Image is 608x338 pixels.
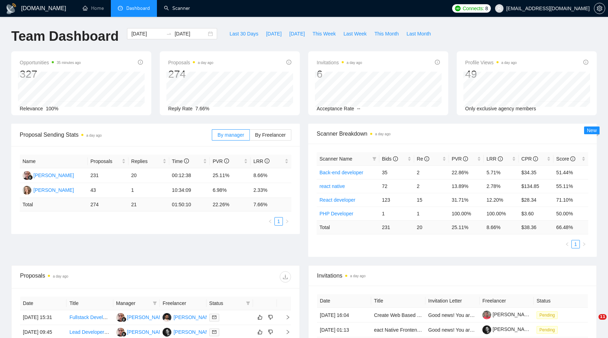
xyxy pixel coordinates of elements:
[375,132,391,136] time: a day ago
[213,158,229,164] span: PVR
[465,58,517,67] span: Profile Views
[151,298,158,308] span: filter
[463,156,468,161] span: info-circle
[563,240,571,248] li: Previous Page
[69,314,171,320] a: Fullstack Developer for Web App Development
[160,297,206,310] th: Freelancer
[20,106,43,111] span: Relevance
[417,156,430,162] span: Re
[163,328,171,337] img: BS
[226,28,262,39] button: Last 30 Days
[90,157,120,165] span: Proposals
[266,30,281,38] span: [DATE]
[33,171,74,179] div: [PERSON_NAME]
[28,175,33,180] img: gigradar-bm.png
[210,198,251,212] td: 22.26 %
[20,310,66,325] td: [DATE] 15:31
[266,328,275,336] button: dislike
[594,3,605,14] button: setting
[565,242,569,246] span: left
[169,168,210,183] td: 00:12:38
[127,313,167,321] div: [PERSON_NAME]
[128,198,169,212] td: 21
[497,6,502,11] span: user
[317,308,371,323] td: [DATE] 16:04
[33,186,74,194] div: [PERSON_NAME]
[128,155,169,168] th: Replies
[121,332,126,337] img: gigradar-bm.png
[379,207,414,220] td: 1
[126,5,150,11] span: Dashboard
[289,30,305,38] span: [DATE]
[255,132,286,138] span: By Freelancer
[266,217,274,226] button: left
[556,156,575,162] span: Score
[86,134,102,137] time: a day ago
[570,156,575,161] span: info-circle
[168,58,213,67] span: Proposals
[379,179,414,193] td: 72
[425,294,480,308] th: Invitation Letter
[212,315,216,319] span: mail
[118,6,123,11] span: dashboard
[116,313,125,322] img: AU
[251,183,291,198] td: 2.33%
[283,217,291,226] li: Next Page
[519,220,553,234] td: $ 38.36
[258,314,262,320] span: like
[406,30,431,38] span: Last Month
[382,156,398,162] span: Bids
[116,329,167,334] a: AU[PERSON_NAME]
[371,294,425,308] th: Title
[280,274,291,280] span: download
[195,106,209,111] span: 7.66%
[173,328,214,336] div: [PERSON_NAME]
[594,6,605,11] a: setting
[317,294,371,308] th: Date
[53,274,68,278] time: a day ago
[449,193,484,207] td: 31.71%
[83,5,104,11] a: homeHome
[480,294,534,308] th: Freelancer
[209,299,243,307] span: Status
[138,60,143,65] span: info-circle
[414,193,449,207] td: 15
[350,274,366,278] time: a day ago
[553,193,588,207] td: 71.10%
[435,60,440,65] span: info-circle
[537,327,560,332] a: Pending
[393,156,398,161] span: info-circle
[163,329,214,334] a: BS[PERSON_NAME]
[20,297,66,310] th: Date
[198,61,213,65] time: a day ago
[11,28,119,45] h1: Team Dashboard
[414,179,449,193] td: 2
[582,242,586,246] span: right
[217,132,244,138] span: By manager
[379,193,414,207] td: 123
[449,179,484,193] td: 13.89%
[163,313,171,322] img: AT
[482,326,533,332] a: [PERSON_NAME]
[463,5,484,12] span: Connects:
[485,5,488,12] span: 8
[452,156,468,162] span: PVR
[484,179,519,193] td: 2.78%
[23,172,74,178] a: AU[PERSON_NAME]
[484,220,519,234] td: 8.66 %
[153,301,157,305] span: filter
[256,328,264,336] button: like
[414,207,449,220] td: 1
[121,317,126,322] img: gigradar-bm.png
[374,312,504,318] a: Create Web Based Software to manage property vacancies
[128,168,169,183] td: 20
[127,328,167,336] div: [PERSON_NAME]
[317,220,379,234] td: Total
[537,312,560,318] a: Pending
[20,67,81,81] div: 327
[265,158,270,163] span: info-circle
[553,220,588,234] td: 66.48 %
[20,58,81,67] span: Opportunities
[88,183,128,198] td: 43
